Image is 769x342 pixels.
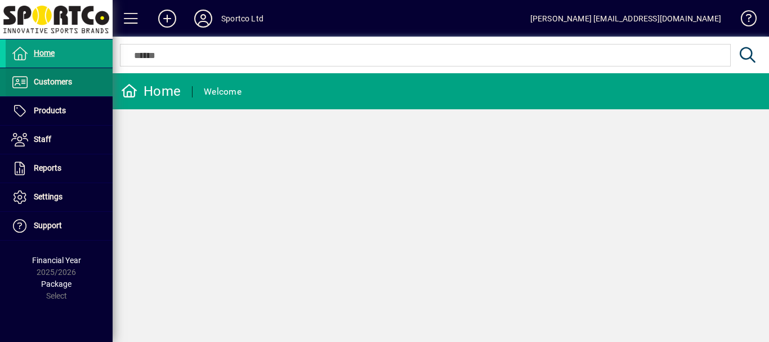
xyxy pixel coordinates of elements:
a: Customers [6,68,113,96]
span: Customers [34,77,72,86]
span: Home [34,48,55,57]
a: Knowledge Base [732,2,755,39]
span: Products [34,106,66,115]
span: Financial Year [32,256,81,265]
button: Profile [185,8,221,29]
a: Support [6,212,113,240]
div: Home [121,82,181,100]
a: Products [6,97,113,125]
span: Package [41,279,71,288]
span: Reports [34,163,61,172]
a: Reports [6,154,113,183]
span: Support [34,221,62,230]
div: Welcome [204,83,242,101]
a: Settings [6,183,113,211]
div: Sportco Ltd [221,10,263,28]
div: [PERSON_NAME] [EMAIL_ADDRESS][DOMAIN_NAME] [530,10,721,28]
span: Settings [34,192,62,201]
span: Staff [34,135,51,144]
button: Add [149,8,185,29]
a: Staff [6,126,113,154]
